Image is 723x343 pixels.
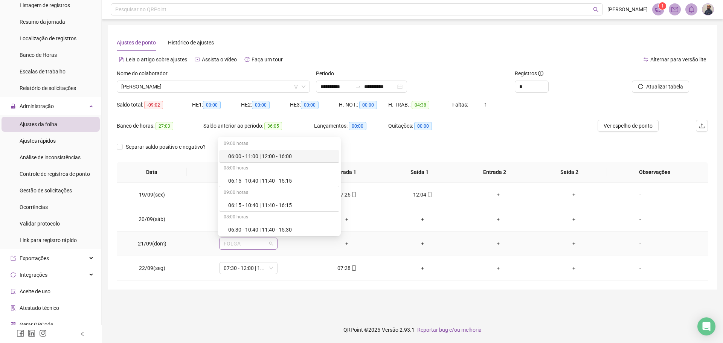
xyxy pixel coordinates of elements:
span: export [11,256,16,261]
div: - [618,191,662,199]
span: lock [11,104,16,109]
span: Faltas: [452,102,469,108]
span: Aceite de uso [20,288,50,294]
th: Saída 2 [532,162,607,183]
div: 06:00 - 11:00 | 12:00 - 16:00 [228,152,335,160]
sup: 1 [659,2,666,10]
span: 00:00 [359,101,377,109]
span: 21/09(dom) [138,241,166,247]
th: Entrada 1 [307,162,382,183]
button: Ver espelho de ponto [598,120,659,132]
div: Lançamentos: [314,122,388,130]
span: Ajustes rápidos [20,138,56,144]
th: Jornadas [187,162,307,183]
div: + [315,239,379,248]
span: solution [11,305,16,311]
span: instagram [39,329,47,337]
div: 12:04 [391,191,455,199]
span: left [80,331,85,337]
div: + [542,239,606,248]
div: + [467,239,530,248]
div: + [542,191,606,199]
div: - [618,215,662,223]
span: Registros [515,69,543,78]
img: 94431 [702,4,714,15]
div: + [467,215,530,223]
div: 06:15 - 10:40 | 11:40 - 16:15 [219,199,339,212]
span: Observações [613,168,696,176]
div: Saldo anterior ao período: [203,122,314,130]
div: - [618,264,662,272]
span: 00:00 [203,101,221,109]
button: Atualizar tabela [632,81,689,93]
th: Entrada 2 [457,162,532,183]
div: HE 2: [241,101,290,109]
span: to [355,84,361,90]
span: ALICE DOS SANTOS CARNEIRO [121,81,305,92]
span: mobile [426,192,432,197]
span: Banco de Horas [20,52,57,58]
label: Nome do colaborador [117,69,172,78]
span: -09:02 [144,101,163,109]
span: Faça um tour [252,56,283,63]
span: 04:38 [412,101,429,109]
div: 07:26 [315,191,379,199]
span: 00:00 [349,122,366,130]
span: 36:05 [264,122,282,130]
span: Ver espelho de ponto [604,122,653,130]
span: notification [655,6,662,13]
div: + [391,264,455,272]
footer: QRPoint © 2025 - 2.93.1 - [102,317,723,343]
span: 22/09(seg) [139,265,165,271]
span: swap-right [355,84,361,90]
div: 07:28 [315,264,379,272]
span: Assista o vídeo [202,56,237,63]
span: bell [688,6,695,13]
span: Listagem de registros [20,2,70,8]
span: facebook [17,329,24,337]
span: Integrações [20,272,47,278]
div: + [391,215,455,223]
span: Validar protocolo [20,221,60,227]
span: 00:00 [301,101,319,109]
span: Alternar para versão lite [650,56,706,63]
div: 09:00 horas [219,138,339,150]
span: filter [294,84,298,89]
span: Ajustes da folha [20,121,57,127]
span: upload [699,123,705,129]
span: search [593,7,599,12]
div: + [467,264,530,272]
div: HE 1: [192,101,241,109]
span: 27:03 [156,122,173,130]
span: youtube [195,57,200,62]
div: + [467,191,530,199]
div: 06:30 - 10:40 | 11:40 - 15:30 [228,226,335,234]
div: + [315,215,379,223]
span: reload [638,84,643,89]
span: qrcode [11,322,16,327]
label: Período [316,69,339,78]
span: sync [11,272,16,277]
span: Relatório de solicitações [20,85,76,91]
div: - [618,239,662,248]
span: Escalas de trabalho [20,69,66,75]
span: Reportar bug e/ou melhoria [417,327,482,333]
span: 00:00 [414,122,432,130]
span: 19/09(sex) [139,192,165,198]
span: FOLGA [224,238,273,249]
span: 00:00 [252,101,270,109]
span: file-text [119,57,124,62]
span: Versão [382,327,398,333]
span: audit [11,289,16,294]
span: linkedin [28,329,35,337]
span: Link para registro rápido [20,237,77,243]
div: 06:00 - 11:00 | 12:00 - 16:00 [219,150,339,163]
span: Exportações [20,255,49,261]
th: Data [117,162,187,183]
div: + [542,215,606,223]
div: 06:15 - 10:40 | 11:40 - 16:15 [228,201,335,209]
div: Banco de horas: [117,122,203,130]
span: Localização de registros [20,35,76,41]
div: + [391,239,455,248]
div: Open Intercom Messenger [697,317,715,335]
